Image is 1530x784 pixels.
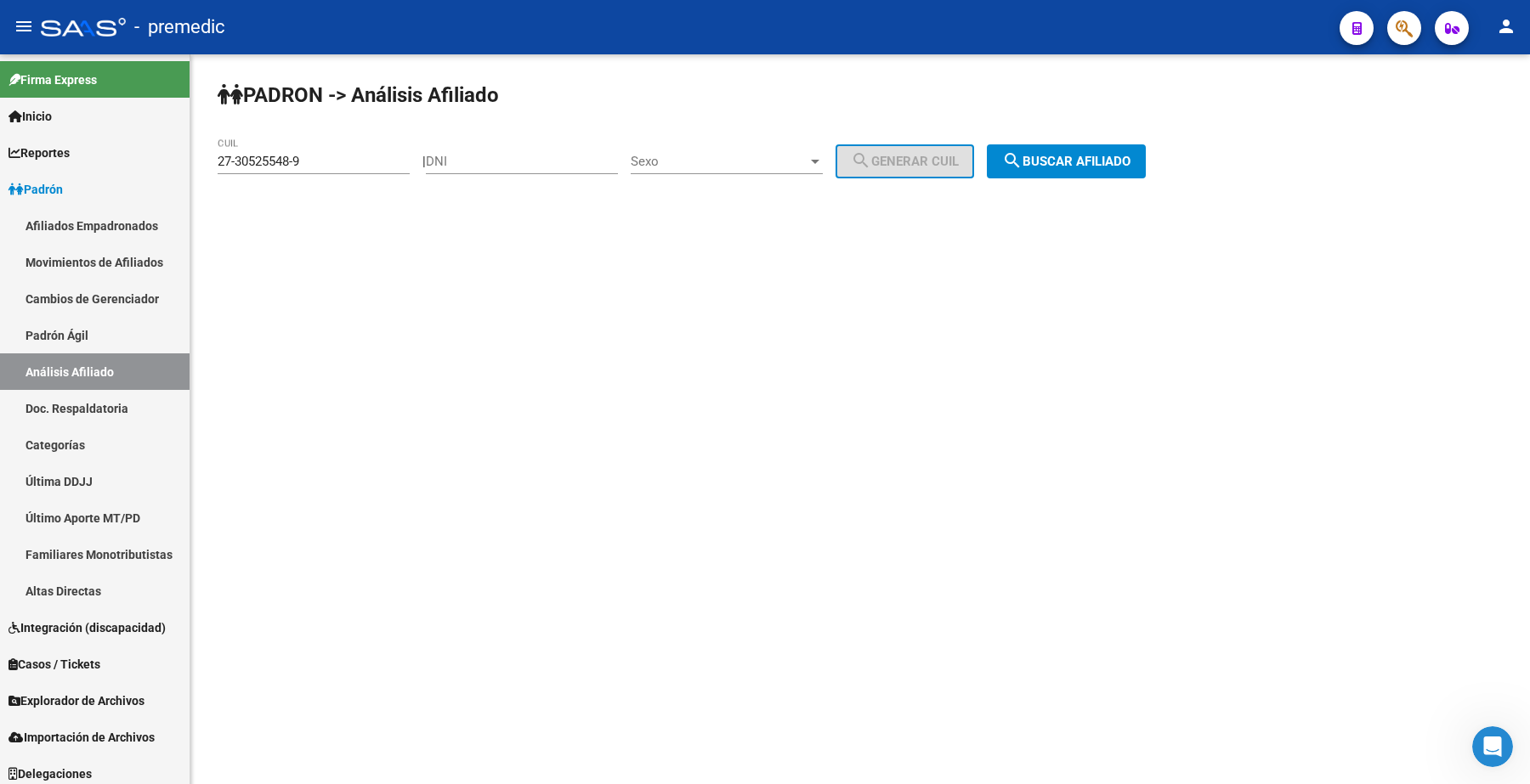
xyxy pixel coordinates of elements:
span: Generar CUIL [851,154,959,169]
strong: PADRON -> Análisis Afiliado [218,83,499,107]
span: Inicio [8,107,52,126]
button: Generar CUIL [836,144,974,178]
span: Firma Express [8,71,97,89]
mat-icon: search [1002,150,1023,171]
span: Sexo [631,154,807,169]
mat-icon: person [1496,16,1516,37]
button: Buscar afiliado [987,144,1146,178]
span: Delegaciones [8,764,92,783]
div: | [422,154,987,169]
span: - premedic [134,8,225,46]
span: Explorador de Archivos [8,691,144,710]
span: Padrón [8,180,63,199]
span: Casos / Tickets [8,655,100,674]
span: Reportes [8,144,70,162]
span: Importación de Archivos [8,728,155,747]
span: Buscar afiliado [1002,154,1130,169]
mat-icon: search [851,150,871,171]
mat-icon: menu [14,16,34,37]
iframe: Intercom live chat [1472,726,1513,767]
span: Integración (discapacidad) [8,618,166,637]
